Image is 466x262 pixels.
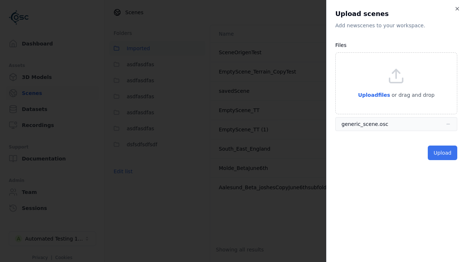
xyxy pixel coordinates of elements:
div: generic_scene.osc [341,120,388,128]
button: Upload [428,146,457,160]
p: or drag and drop [390,91,435,99]
p: Add new scene s to your workspace. [335,22,457,29]
h2: Upload scenes [335,9,457,19]
label: Files [335,42,347,48]
span: Upload files [358,92,390,98]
